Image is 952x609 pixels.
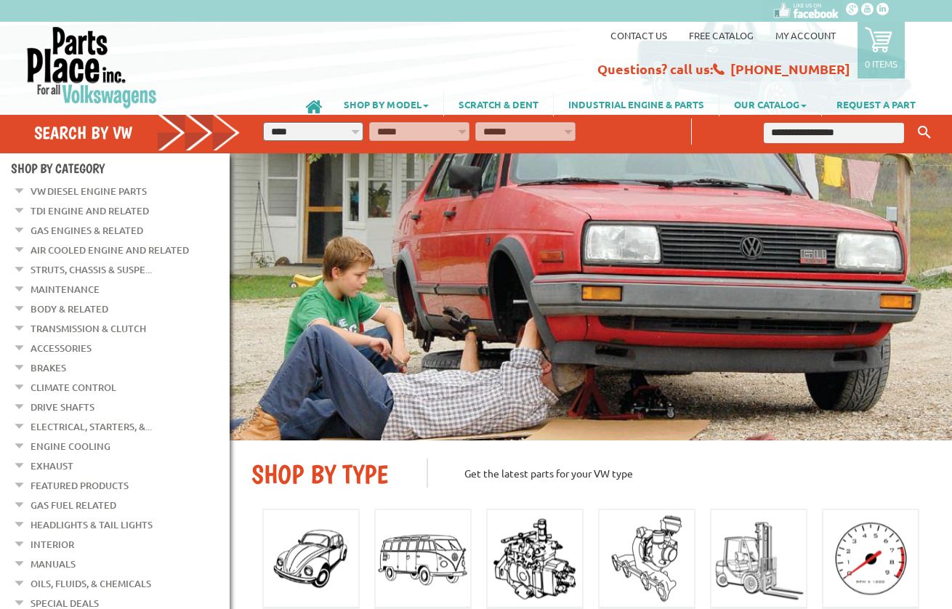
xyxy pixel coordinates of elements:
[427,459,930,488] p: Get the latest parts for your VW type
[31,398,94,416] a: Drive Shafts
[31,241,189,259] a: Air Cooled Engine and Related
[31,280,100,299] a: Maintenance
[329,92,443,116] a: SHOP BY MODEL
[31,260,152,279] a: Struts, Chassis & Suspe...
[34,122,241,143] h4: Search by VW
[554,92,719,116] a: INDUSTRIAL ENGINE & PARTS
[376,531,470,587] img: Bus
[31,378,116,397] a: Climate Control
[689,29,754,41] a: Free Catalog
[11,161,230,176] h4: Shop By Category
[31,299,108,318] a: Body & Related
[251,459,405,490] h2: SHOP BY TYPE
[31,339,92,358] a: Accessories
[719,92,821,116] a: OUR CATALOG
[822,92,930,116] a: REQUEST A PART
[865,57,897,70] p: 0 items
[31,515,153,534] a: Headlights & Tail Lights
[264,527,358,590] img: Beatle
[31,554,76,573] a: Manuals
[31,221,143,240] a: Gas Engines & Related
[775,29,836,41] a: My Account
[31,201,149,220] a: TDI Engine and Related
[711,513,806,604] img: Forklift
[913,121,935,145] button: Keyword Search
[31,417,152,436] a: Electrical, Starters, &...
[31,496,116,515] a: Gas Fuel Related
[31,535,74,554] a: Interior
[25,25,158,109] img: Parts Place Inc!
[31,456,73,475] a: Exhaust
[488,515,582,603] img: Diesel
[31,574,151,593] a: Oils, Fluids, & Chemicals
[31,182,147,201] a: VW Diesel Engine Parts
[600,510,694,608] img: TDI
[31,358,66,377] a: Brakes
[823,520,918,599] img: Gas
[858,22,905,78] a: 0 items
[31,437,110,456] a: Engine Cooling
[31,476,129,495] a: Featured Products
[31,319,146,338] a: Transmission & Clutch
[444,92,553,116] a: SCRATCH & DENT
[230,153,952,440] img: First slide [900x500]
[610,29,667,41] a: Contact us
